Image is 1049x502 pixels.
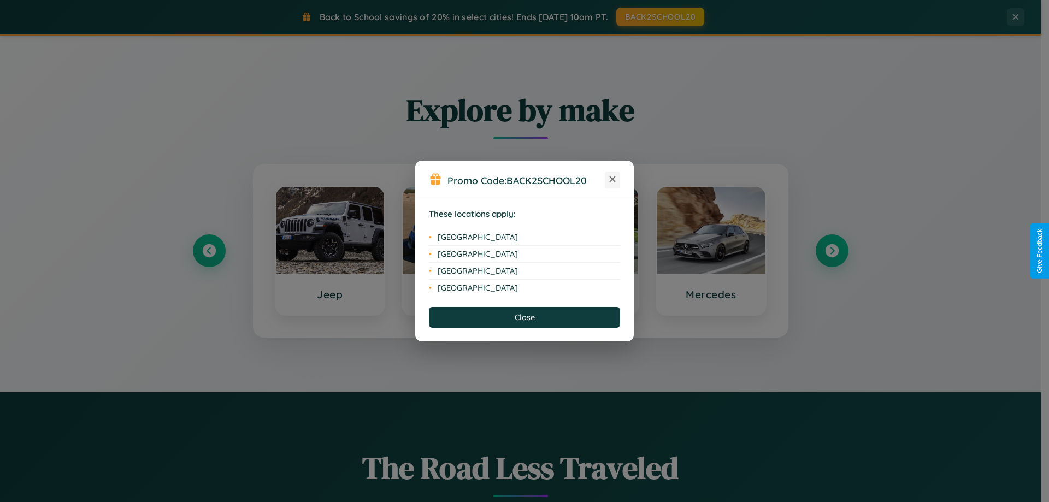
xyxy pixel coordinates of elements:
[429,229,620,246] li: [GEOGRAPHIC_DATA]
[429,246,620,263] li: [GEOGRAPHIC_DATA]
[429,263,620,280] li: [GEOGRAPHIC_DATA]
[429,280,620,296] li: [GEOGRAPHIC_DATA]
[506,174,587,186] b: BACK2SCHOOL20
[1036,229,1044,273] div: Give Feedback
[447,174,605,186] h3: Promo Code:
[429,307,620,328] button: Close
[429,209,516,219] strong: These locations apply:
